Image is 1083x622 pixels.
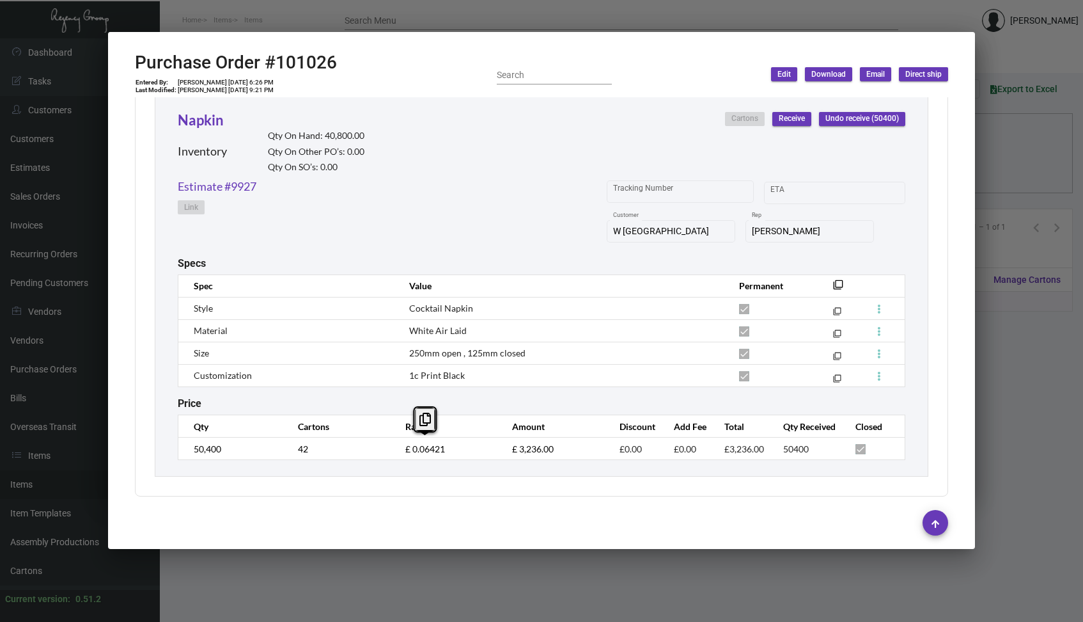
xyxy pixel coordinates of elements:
[619,443,642,454] span: £0.00
[725,112,765,126] button: Cartons
[821,187,882,198] input: End date
[178,178,256,195] a: Estimate #9927
[777,69,791,80] span: Edit
[194,347,209,358] span: Size
[772,112,811,126] button: Receive
[177,86,274,94] td: [PERSON_NAME] [DATE] 9:21 PM
[866,69,885,80] span: Email
[724,443,764,454] span: £3,236.00
[607,415,661,438] th: Discount
[805,67,852,81] button: Download
[396,275,727,297] th: Value
[770,187,810,198] input: Start date
[731,113,758,124] span: Cartons
[905,69,942,80] span: Direct ship
[771,67,797,81] button: Edit
[860,67,891,81] button: Email
[409,325,467,336] span: White Air Laid
[268,147,364,157] h2: Qty On Other PO’s: 0.00
[674,443,696,454] span: £0.00
[178,257,206,269] h2: Specs
[268,131,364,141] h2: Qty On Hand: 40,800.00
[833,355,841,363] mat-icon: filter_none
[135,52,337,74] h2: Purchase Order #101026
[178,145,227,159] h2: Inventory
[178,200,205,214] button: Link
[135,86,177,94] td: Last Modified:
[194,370,252,381] span: Customization
[811,69,846,80] span: Download
[770,415,843,438] th: Qty Received
[409,347,526,358] span: 250mm open , 125mm closed
[825,113,899,124] span: Undo receive (50400)
[268,162,364,173] h2: Qty On SO’s: 0.00
[661,415,712,438] th: Add Fee
[409,370,465,381] span: 1c Print Black
[726,275,813,297] th: Permanent
[833,332,841,340] mat-icon: filter_none
[75,593,101,606] div: 0.51.2
[819,112,905,126] button: Undo receive (50400)
[783,443,809,454] span: 50400
[5,593,70,606] div: Current version:
[135,79,177,86] td: Entered By:
[833,283,843,294] mat-icon: filter_none
[499,415,606,438] th: Amount
[178,415,285,438] th: Qty
[285,415,392,438] th: Cartons
[178,275,396,297] th: Spec
[178,111,224,129] a: Napkin
[833,377,841,385] mat-icon: filter_none
[409,303,473,314] span: Cocktail Napkin
[899,67,948,81] button: Direct ship
[843,415,905,438] th: Closed
[419,413,431,426] i: Copy
[393,415,499,438] th: Rate
[178,397,201,410] h2: Price
[177,79,274,86] td: [PERSON_NAME] [DATE] 6:26 PM
[194,325,228,336] span: Material
[712,415,770,438] th: Total
[184,202,198,213] span: Link
[779,113,805,124] span: Receive
[194,303,213,314] span: Style
[833,310,841,318] mat-icon: filter_none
